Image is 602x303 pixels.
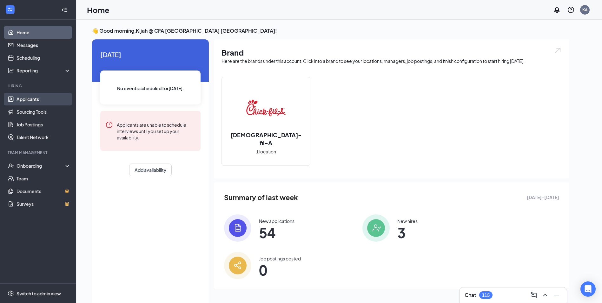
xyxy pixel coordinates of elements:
div: Applicants are unable to schedule interviews until you set up your availability. [117,121,195,141]
div: Onboarding [17,163,65,169]
img: icon [362,214,390,242]
svg: Collapse [61,7,68,13]
div: 115 [482,293,490,298]
div: KA [582,7,587,12]
button: Add availability [129,164,172,176]
span: 1 location [256,148,276,155]
h1: Home [87,4,109,15]
svg: Notifications [553,6,561,14]
h3: Chat [465,292,476,299]
span: 3 [397,227,418,238]
h1: Brand [222,47,562,58]
a: Sourcing Tools [17,105,71,118]
a: Messages [17,39,71,51]
span: [DATE] - [DATE] [527,194,559,201]
img: icon [224,252,251,279]
a: DocumentsCrown [17,185,71,198]
a: Job Postings [17,118,71,131]
span: No events scheduled for [DATE] . [117,85,184,92]
div: Job postings posted [259,255,301,262]
div: New applications [259,218,294,224]
div: Switch to admin view [17,290,61,297]
span: 54 [259,227,294,238]
svg: QuestionInfo [567,6,575,14]
div: Open Intercom Messenger [580,281,596,297]
svg: Error [105,121,113,129]
div: Team Management [8,150,69,155]
h2: [DEMOGRAPHIC_DATA]-fil-A [222,131,310,147]
span: [DATE] [100,50,201,59]
a: Team [17,172,71,185]
button: ComposeMessage [529,290,539,300]
button: ChevronUp [540,290,550,300]
button: Minimize [552,290,562,300]
svg: Analysis [8,67,14,74]
div: Reporting [17,67,71,74]
img: Chick-fil-A [246,88,286,128]
svg: Minimize [553,291,560,299]
h3: 👋 Good morning, Kijah @ CFA [GEOGRAPHIC_DATA] [GEOGRAPHIC_DATA] ! [92,27,569,34]
a: Talent Network [17,131,71,144]
a: Scheduling [17,51,71,64]
a: Home [17,26,71,39]
a: SurveysCrown [17,198,71,210]
div: Here are the brands under this account. Click into a brand to see your locations, managers, job p... [222,58,562,64]
svg: UserCheck [8,163,14,169]
div: New hires [397,218,418,224]
svg: WorkstreamLogo [7,6,13,13]
span: Summary of last week [224,192,298,203]
svg: Settings [8,290,14,297]
a: Applicants [17,93,71,105]
span: 0 [259,264,301,276]
svg: ChevronUp [541,291,549,299]
img: open.6027fd2a22e1237b5b06.svg [553,47,562,54]
div: Hiring [8,83,69,89]
img: icon [224,214,251,242]
svg: ComposeMessage [530,291,538,299]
